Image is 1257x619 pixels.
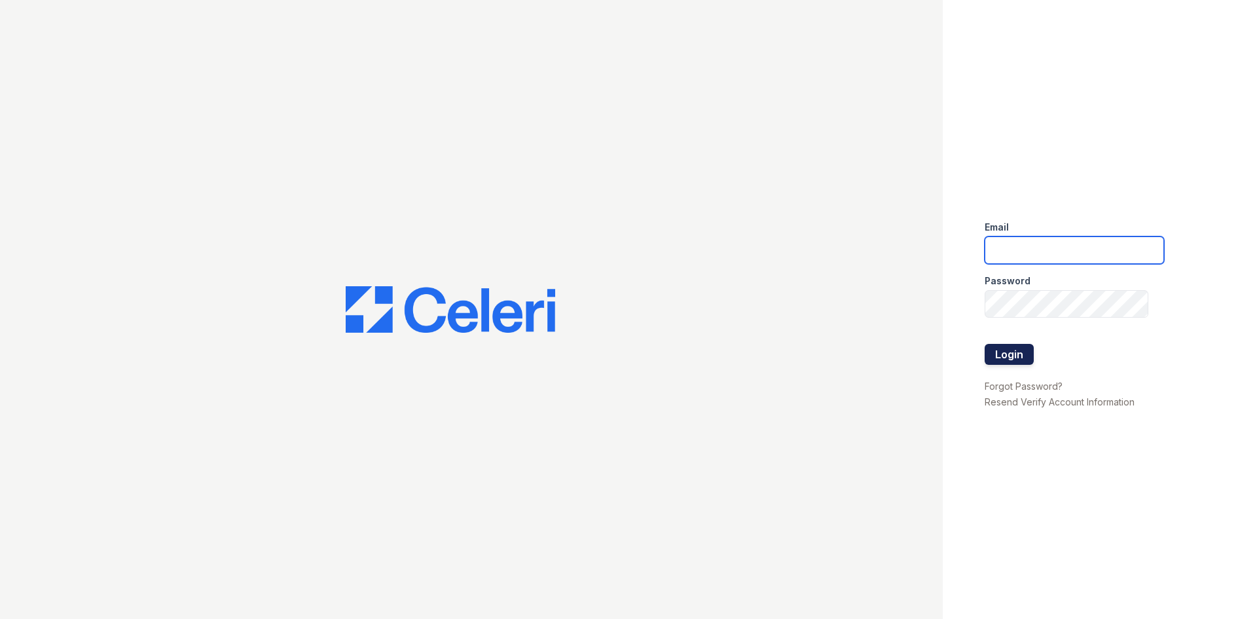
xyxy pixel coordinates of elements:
[985,396,1135,407] a: Resend Verify Account Information
[985,344,1034,365] button: Login
[985,221,1009,234] label: Email
[985,274,1030,288] label: Password
[346,286,555,333] img: CE_Logo_Blue-a8612792a0a2168367f1c8372b55b34899dd931a85d93a1a3d3e32e68fde9ad4.png
[985,381,1063,392] a: Forgot Password?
